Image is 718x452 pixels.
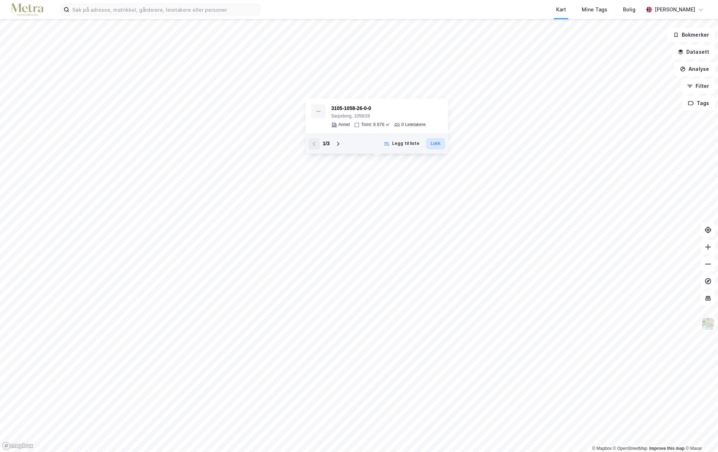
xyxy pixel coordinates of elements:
[672,45,715,59] button: Datasett
[701,317,715,331] img: Z
[682,418,718,452] div: Kontrollprogram for chat
[331,104,426,113] div: 3105-1058-26-0-0
[674,62,715,76] button: Analyse
[323,140,329,148] div: 1 / 3
[582,5,607,14] div: Mine Tags
[426,138,445,149] button: Lukk
[338,122,350,128] div: Annet
[2,442,33,450] a: Mapbox homepage
[592,446,612,451] a: Mapbox
[556,5,566,14] div: Kart
[613,446,648,451] a: OpenStreetMap
[667,28,715,42] button: Bokmerker
[655,5,695,14] div: [PERSON_NAME]
[682,418,718,452] iframe: Chat Widget
[69,4,259,15] input: Søk på adresse, matrikkel, gårdeiere, leietakere eller personer
[401,122,426,128] div: 0 Leietakere
[379,138,424,149] button: Legg til liste
[361,122,390,128] div: Tomt: 6 676 ㎡
[681,79,715,93] button: Filter
[649,446,685,451] a: Improve this map
[682,96,715,110] button: Tags
[331,114,426,119] div: Sarpsborg, 1058/26
[11,4,43,16] img: metra-logo.256734c3b2bbffee19d4.png
[623,5,635,14] div: Bolig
